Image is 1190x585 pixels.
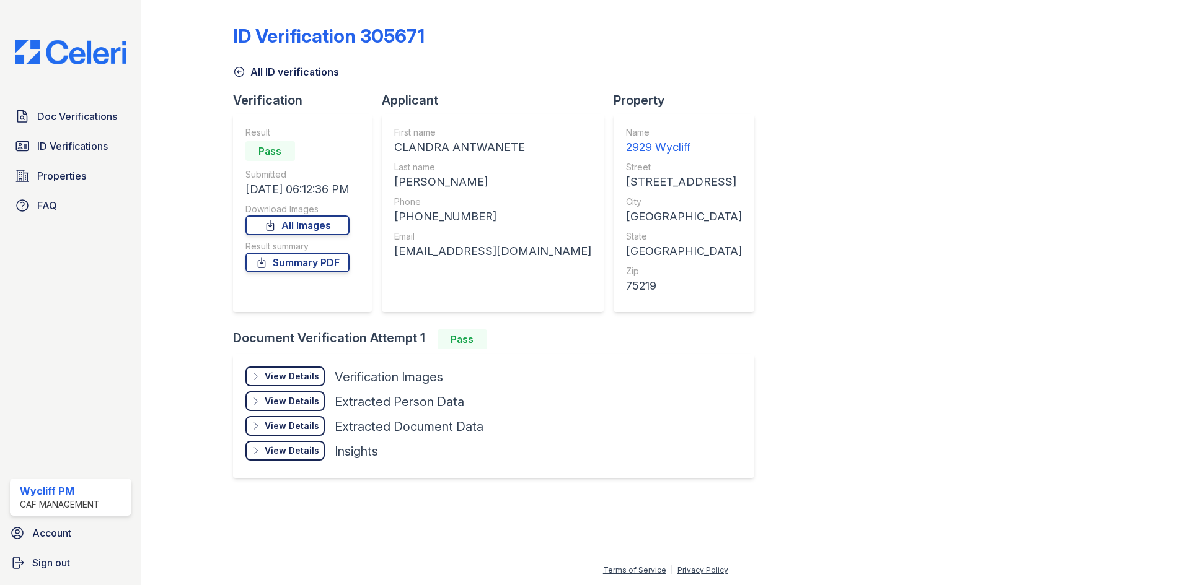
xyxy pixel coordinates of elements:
div: View Details [265,444,319,457]
div: State [626,230,742,243]
div: CLANDRA ANTWANETE [394,139,591,156]
div: Result summary [245,240,350,253]
div: Insights [335,443,378,460]
a: Properties [10,163,131,188]
div: [DATE] 06:12:36 PM [245,181,350,198]
div: View Details [265,420,319,432]
a: Privacy Policy [677,565,728,574]
div: View Details [265,370,319,383]
div: Name [626,126,742,139]
span: Properties [37,168,86,183]
div: 75219 [626,277,742,295]
div: Zip [626,265,742,277]
div: Applicant [382,92,614,109]
div: | [671,565,673,574]
a: Summary PDF [245,253,350,272]
div: [PHONE_NUMBER] [394,208,591,225]
div: CAF Management [20,498,100,511]
a: FAQ [10,193,131,218]
div: Pass [438,329,487,349]
a: Doc Verifications [10,104,131,129]
span: ID Verifications [37,139,108,154]
div: Verification Images [335,368,443,386]
div: Wycliff PM [20,483,100,498]
div: View Details [265,395,319,407]
div: Verification [233,92,382,109]
div: Extracted Document Data [335,418,483,435]
a: All ID verifications [233,64,339,79]
div: 2929 Wycliff [626,139,742,156]
div: Email [394,230,591,243]
div: Result [245,126,350,139]
span: FAQ [37,198,57,213]
a: Account [5,521,136,545]
div: [PERSON_NAME] [394,173,591,191]
div: Extracted Person Data [335,393,464,410]
div: [GEOGRAPHIC_DATA] [626,243,742,260]
a: Sign out [5,550,136,575]
div: Pass [245,141,295,161]
div: Download Images [245,203,350,215]
div: [GEOGRAPHIC_DATA] [626,208,742,225]
div: Document Verification Attempt 1 [233,329,764,349]
span: Account [32,526,71,540]
a: Name 2929 Wycliff [626,126,742,156]
div: First name [394,126,591,139]
div: Property [614,92,764,109]
div: City [626,196,742,208]
span: Doc Verifications [37,109,117,124]
a: All Images [245,215,350,235]
div: Street [626,161,742,173]
div: [STREET_ADDRESS] [626,173,742,191]
a: Terms of Service [603,565,666,574]
a: ID Verifications [10,134,131,158]
div: [EMAIL_ADDRESS][DOMAIN_NAME] [394,243,591,260]
span: Sign out [32,555,70,570]
div: Phone [394,196,591,208]
div: Submitted [245,168,350,181]
div: ID Verification 305671 [233,25,425,47]
div: Last name [394,161,591,173]
img: CE_Logo_Blue-a8612792a0a2168367f1c8372b55b34899dd931a85d93a1a3d3e32e68fde9ad4.png [5,40,136,64]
